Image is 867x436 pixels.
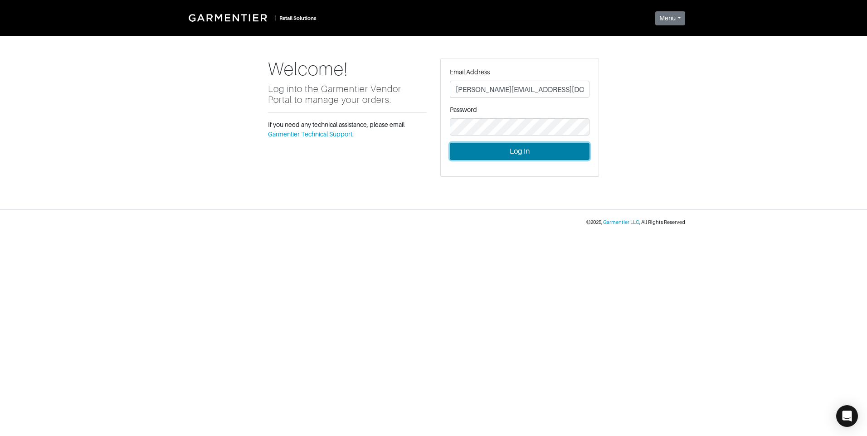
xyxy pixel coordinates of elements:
[184,9,274,26] img: Garmentier
[655,11,685,25] button: Menu
[268,120,427,139] p: If you need any technical assistance, please email .
[182,7,320,28] a: |Retail Solutions
[268,83,427,105] h5: Log into the Garmentier Vendor Portal to manage your orders.
[836,405,858,427] div: Open Intercom Messenger
[274,13,276,23] div: |
[268,131,352,138] a: Garmentier Technical Support
[603,219,639,225] a: Garmentier LLC
[586,219,685,225] small: © 2025 , , All Rights Reserved
[279,15,317,21] small: Retail Solutions
[450,68,490,77] label: Email Address
[450,105,477,115] label: Password
[450,143,589,160] button: Log In
[268,58,427,80] h1: Welcome!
